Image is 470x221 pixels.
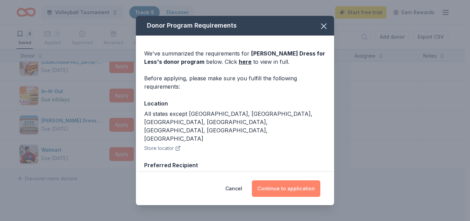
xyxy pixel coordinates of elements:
div: Before applying, please make sure you fulfill the following requirements: [144,74,326,91]
div: Supports organizations that help socioeconomically disadvantaged youth with academic achievement ... [144,171,326,196]
div: All states except [GEOGRAPHIC_DATA], [GEOGRAPHIC_DATA], [GEOGRAPHIC_DATA], [GEOGRAPHIC_DATA], [GE... [144,110,326,143]
button: Store locator [144,144,181,152]
a: here [239,58,252,66]
div: Donor Program Requirements [136,16,334,36]
div: Preferred Recipient [144,161,326,170]
div: Location [144,99,326,108]
div: We've summarized the requirements for below. Click to view in full. [144,49,326,66]
button: Cancel [225,180,242,197]
button: Continue to application [252,180,320,197]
